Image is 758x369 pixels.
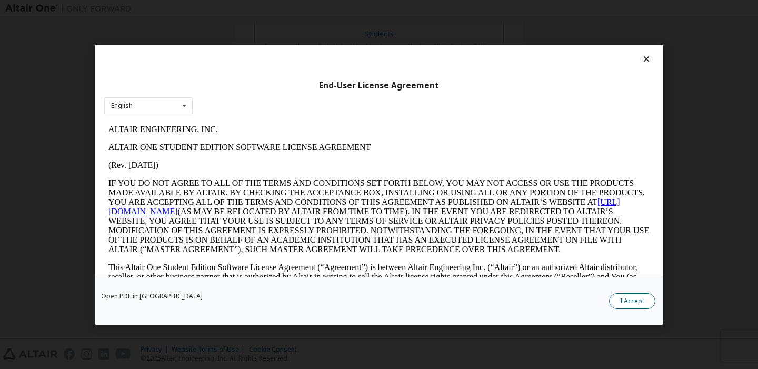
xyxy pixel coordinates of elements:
[4,77,516,95] a: [URL][DOMAIN_NAME]
[101,293,203,299] a: Open PDF in [GEOGRAPHIC_DATA]
[104,80,654,91] div: End-User License Agreement
[4,142,545,180] p: This Altair One Student Edition Software License Agreement (“Agreement”) is between Altair Engine...
[4,58,545,134] p: IF YOU DO NOT AGREE TO ALL OF THE TERMS AND CONDITIONS SET FORTH BELOW, YOU MAY NOT ACCESS OR USE...
[4,40,545,49] p: (Rev. [DATE])
[4,22,545,32] p: ALTAIR ONE STUDENT EDITION SOFTWARE LICENSE AGREEMENT
[609,293,655,308] button: I Accept
[111,103,133,109] div: English
[4,4,545,14] p: ALTAIR ENGINEERING, INC.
